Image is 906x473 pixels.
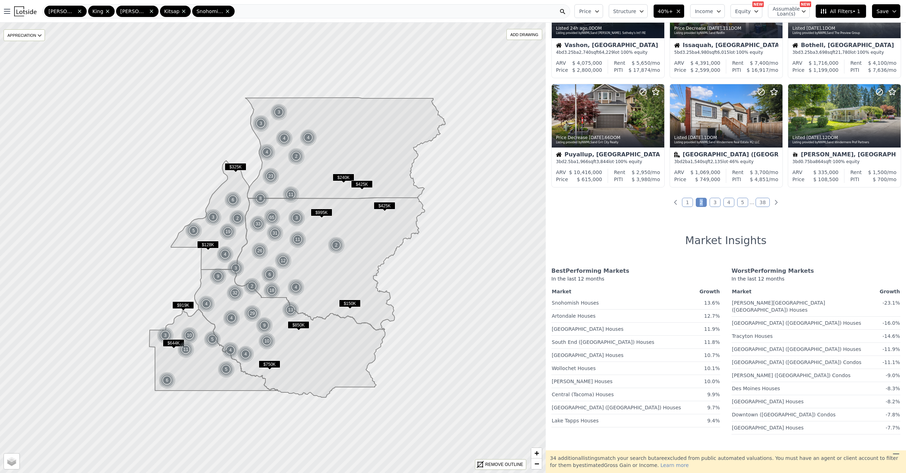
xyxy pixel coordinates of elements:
span: $325K [225,163,246,171]
img: g1.png [229,210,246,227]
img: g1.png [258,333,276,350]
img: g1.png [282,301,299,318]
img: g1.png [252,115,270,132]
div: $850K [288,321,309,331]
div: 11 [177,341,194,358]
div: 5 [218,361,235,378]
img: g1.png [266,225,284,242]
div: 2 [328,237,345,254]
div: $919K [172,301,194,312]
div: NEW [800,1,811,7]
div: Listing provided by NWMLS and The Preview Group [792,31,897,35]
div: Rent [614,59,625,67]
button: Structure [609,4,648,18]
img: g1.png [159,372,176,389]
div: PITI [850,67,859,74]
img: g1.png [226,284,244,301]
img: g1.png [252,190,269,207]
img: g2.png [263,208,281,226]
span: 11.8% [704,339,720,345]
img: g1.png [185,222,202,239]
div: ARV [674,59,684,67]
div: 3 bd 3.25 ba sqft lot · 100% equity [792,50,896,55]
div: 13 [282,301,299,318]
a: Listed [DATE],12DOMListing provided byNWMLSand Windermere Prof PartnersMobile[PERSON_NAME], [GEOG... [788,84,900,188]
a: Layers [4,454,19,469]
img: g1.png [244,305,261,322]
a: Next page [773,199,780,206]
span: $240K [333,174,354,181]
span: $ 1,199,000 [809,67,839,73]
span: 864 [815,159,824,164]
div: /mo [859,67,896,74]
img: House [556,152,562,157]
div: 19 [219,223,236,240]
div: Rent [850,59,862,67]
div: 5 [204,331,221,348]
div: 6 [224,191,241,208]
div: 4 [223,310,240,327]
div: 3 bd 2.5 ba sqft lot · 100% equity [556,159,660,165]
button: Income [690,4,725,18]
span: 1,966 [576,159,588,164]
div: Price [674,176,686,183]
span: $ 700 [873,177,887,182]
a: [GEOGRAPHIC_DATA] Houses [732,422,804,431]
div: $425K [374,202,395,212]
img: g1.png [198,295,215,312]
div: PITI [732,67,741,74]
span: $995K [311,209,332,216]
a: [GEOGRAPHIC_DATA] ([GEOGRAPHIC_DATA]) Houses [732,317,861,327]
img: g1.png [222,342,239,359]
img: g1.png [181,327,198,344]
div: 4 [217,246,234,263]
div: $995K [311,209,332,219]
img: g1.png [250,215,267,232]
img: g1.png [287,279,305,296]
span: All Filters • 1 [820,8,860,15]
time: 2025-08-12 16:06 [807,135,821,140]
time: 2025-08-12 18:02 [589,135,603,140]
div: 3 bd 0.75 ba sqft · 100% equity [792,159,896,165]
div: 5 [185,222,202,239]
a: Downtown ([GEOGRAPHIC_DATA]) Condos [732,409,836,418]
div: Worst Performing Markets [732,267,900,275]
div: Listing provided by NWMLS and Redfin [674,31,779,35]
span: + [534,449,539,457]
th: Growth [879,287,900,296]
div: $325K [225,163,246,173]
img: g1.png [205,209,222,226]
time: 2025-08-12 20:22 [707,26,722,31]
img: g1.png [219,223,237,240]
img: House [674,42,680,48]
div: /mo [623,176,660,183]
div: Best Performing Markets [551,267,720,275]
div: Listing provided by NWMLS and Windermere Real Estate M2 LLC [674,140,779,145]
div: 4 [287,279,304,296]
span: $750K [259,360,280,368]
img: g1.png [300,129,317,146]
div: 4 [258,144,275,161]
div: Rent [614,169,625,176]
div: 5 bd 3.25 ba sqft lot · 100% equity [674,50,778,55]
span: $150K [339,300,361,307]
time: 2025-08-12 18:47 [807,26,821,31]
div: 3 [227,260,244,277]
span: $919K [172,301,194,309]
div: 10 [181,327,198,344]
img: g1.png [276,130,293,147]
span: $ 7,400 [750,60,769,66]
span: 3,698 [815,50,827,55]
div: /mo [741,67,778,74]
img: g1.png [262,168,280,185]
div: /mo [744,59,778,67]
span: $ 5,650 [632,60,650,66]
div: 4 bd 3.25 ba sqft lot · 100% equity [556,50,660,55]
div: 9 [256,317,273,334]
button: Assumable Loan(s) [768,4,810,18]
span: $ 1,716,000 [809,60,839,66]
div: 31 [266,225,283,242]
a: [GEOGRAPHIC_DATA] Houses [552,350,624,359]
img: Mobile [792,152,798,157]
th: Market [732,287,879,296]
